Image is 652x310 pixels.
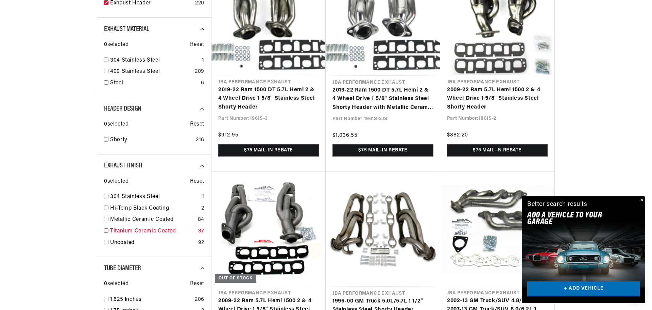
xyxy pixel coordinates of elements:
[104,280,128,289] span: 0 selected
[198,239,204,247] div: 92
[110,136,193,145] a: Shorty
[104,265,141,272] span: Tube Diameter
[201,204,204,213] div: 2
[202,56,204,65] div: 1
[110,67,192,76] a: 409 Stainless Steel
[110,204,199,213] a: Hi-Temp Black Coating
[196,136,204,145] div: 216
[527,281,640,297] a: + ADD VEHICLE
[202,193,204,201] div: 1
[527,212,623,226] h2: Add A VEHICLE to your garage
[195,67,204,76] div: 209
[447,86,548,112] a: 2009-22 Ram 5.7L Hemi 1500 2 & 4 Wheel Drive 1 5/8" Stainless Steel Shorty Header
[198,215,204,224] div: 84
[110,79,198,88] a: Steel
[195,295,204,304] div: 206
[104,120,128,129] span: 0 selected
[190,177,204,186] span: Reset
[110,215,195,224] a: Metallic Ceramic Coated
[190,40,204,49] span: Reset
[104,26,149,33] span: Exhaust Material
[527,200,587,210] div: Better search results
[110,193,199,201] a: 304 Stainless Steel
[198,227,204,236] div: 37
[332,86,433,112] a: 2019-22 Ram 1500 DT 5.7L Hemi 2 & 4 Wheel Drive 1 5/8" Stainless Steel Shorty Header with Metalli...
[110,56,199,65] a: 304 Stainless Steel
[190,120,204,129] span: Reset
[110,227,195,236] a: Titanium Ceramic Coated
[218,86,319,112] a: 2019-22 Ram 1500 DT 5.7L Hemi 2 & 4 Wheel Drive 1 5/8" Stainless Steel Shorty Header
[104,105,141,112] span: Header Design
[110,295,192,304] a: 1.625 Inches
[201,79,204,88] div: 6
[190,280,204,289] span: Reset
[104,162,142,169] span: Exhaust Finish
[104,40,128,49] span: 0 selected
[110,239,195,247] a: Uncoated
[104,177,128,186] span: 0 selected
[637,196,645,205] button: Close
